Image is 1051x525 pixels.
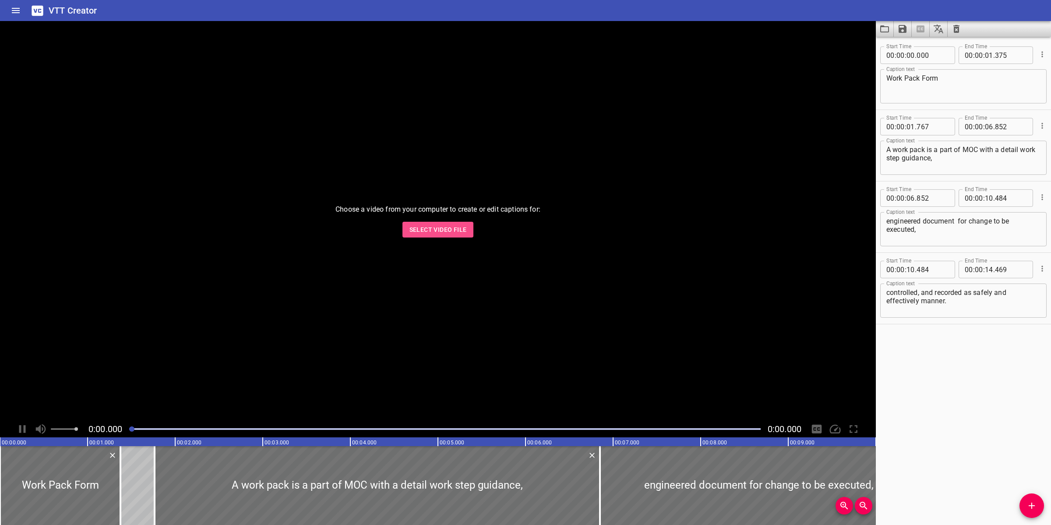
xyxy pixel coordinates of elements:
span: : [973,261,975,278]
input: 00 [886,189,895,207]
span: : [983,118,985,135]
span: : [905,261,906,278]
span: : [895,189,896,207]
input: 00 [975,118,983,135]
textarea: Work Pack Form [886,74,1040,99]
div: Playback Speed [827,421,843,437]
input: 10 [906,261,915,278]
div: Play progress [129,428,761,430]
button: Add Cue [1019,493,1044,518]
input: 00 [965,261,973,278]
span: : [973,118,975,135]
text: 00:07.000 [615,440,639,446]
textarea: A work pack is a part of MOC with a detail work step guidance, [886,145,1040,170]
div: Delete Cue [586,450,596,461]
input: 01 [906,118,915,135]
input: 767 [917,118,949,135]
button: Zoom In [836,497,853,514]
input: 852 [995,118,1027,135]
span: Select Video File [409,224,467,235]
div: Cue Options [1037,257,1047,280]
div: Cue Options [1037,114,1047,137]
button: Cue Options [1037,263,1048,274]
span: : [895,46,896,64]
button: Cue Options [1037,192,1048,203]
svg: Clear captions [951,24,962,34]
input: 00 [896,118,905,135]
span: Current Time [88,424,122,434]
input: 00 [886,261,895,278]
input: 469 [995,261,1027,278]
span: . [915,189,917,207]
button: Translate captions [930,21,948,37]
div: Cue Options [1037,43,1047,66]
span: . [915,46,917,64]
button: Cue Options [1037,120,1048,131]
text: 00:02.000 [177,440,201,446]
input: 00 [896,189,905,207]
div: Toggle Full Screen [845,421,862,437]
input: 06 [985,118,993,135]
span: : [983,46,985,64]
textarea: engineered document for change to be executed, [886,217,1040,242]
button: Cue Options [1037,49,1048,60]
input: 00 [975,46,983,64]
svg: Save captions to file [897,24,908,34]
span: : [983,261,985,278]
p: Choose a video from your computer to create or edit captions for: [335,204,540,215]
span: . [993,46,995,64]
span: . [993,189,995,207]
h6: VTT Creator [49,4,97,18]
input: 00 [896,46,905,64]
span: : [905,189,906,207]
input: 852 [917,189,949,207]
span: : [983,189,985,207]
text: 00:00.000 [2,440,26,446]
span: . [993,261,995,278]
div: Cue Options [1037,186,1047,209]
button: Save captions to file [894,21,912,37]
text: 00:06.000 [527,440,552,446]
input: 484 [917,261,949,278]
button: Delete [586,450,598,461]
input: 484 [995,189,1027,207]
text: 00:05.000 [440,440,464,446]
input: 000 [917,46,949,64]
input: 06 [906,189,915,207]
span: . [993,118,995,135]
input: 00 [906,46,915,64]
span: : [895,261,896,278]
input: 00 [965,118,973,135]
text: 00:04.000 [352,440,377,446]
button: Load captions from file [876,21,894,37]
input: 375 [995,46,1027,64]
button: Delete [107,450,118,461]
span: : [905,118,906,135]
input: 00 [886,46,895,64]
input: 10 [985,189,993,207]
input: 00 [975,261,983,278]
span: : [973,46,975,64]
div: Delete Cue [107,450,117,461]
input: 14 [985,261,993,278]
text: 00:03.000 [265,440,289,446]
span: : [973,189,975,207]
textarea: controlled, and recorded as safely and effectively manner. [886,288,1040,313]
input: 00 [965,189,973,207]
button: Clear captions [948,21,965,37]
span: Video Duration [768,424,801,434]
input: 00 [896,261,905,278]
input: 00 [965,46,973,64]
text: 00:01.000 [89,440,114,446]
span: . [915,261,917,278]
button: Select Video File [402,222,474,238]
input: 01 [985,46,993,64]
span: . [915,118,917,135]
span: : [905,46,906,64]
text: 00:08.000 [702,440,727,446]
text: 00:09.000 [790,440,815,446]
span: : [895,118,896,135]
svg: Translate captions [933,24,944,34]
input: 00 [975,189,983,207]
input: 00 [886,118,895,135]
